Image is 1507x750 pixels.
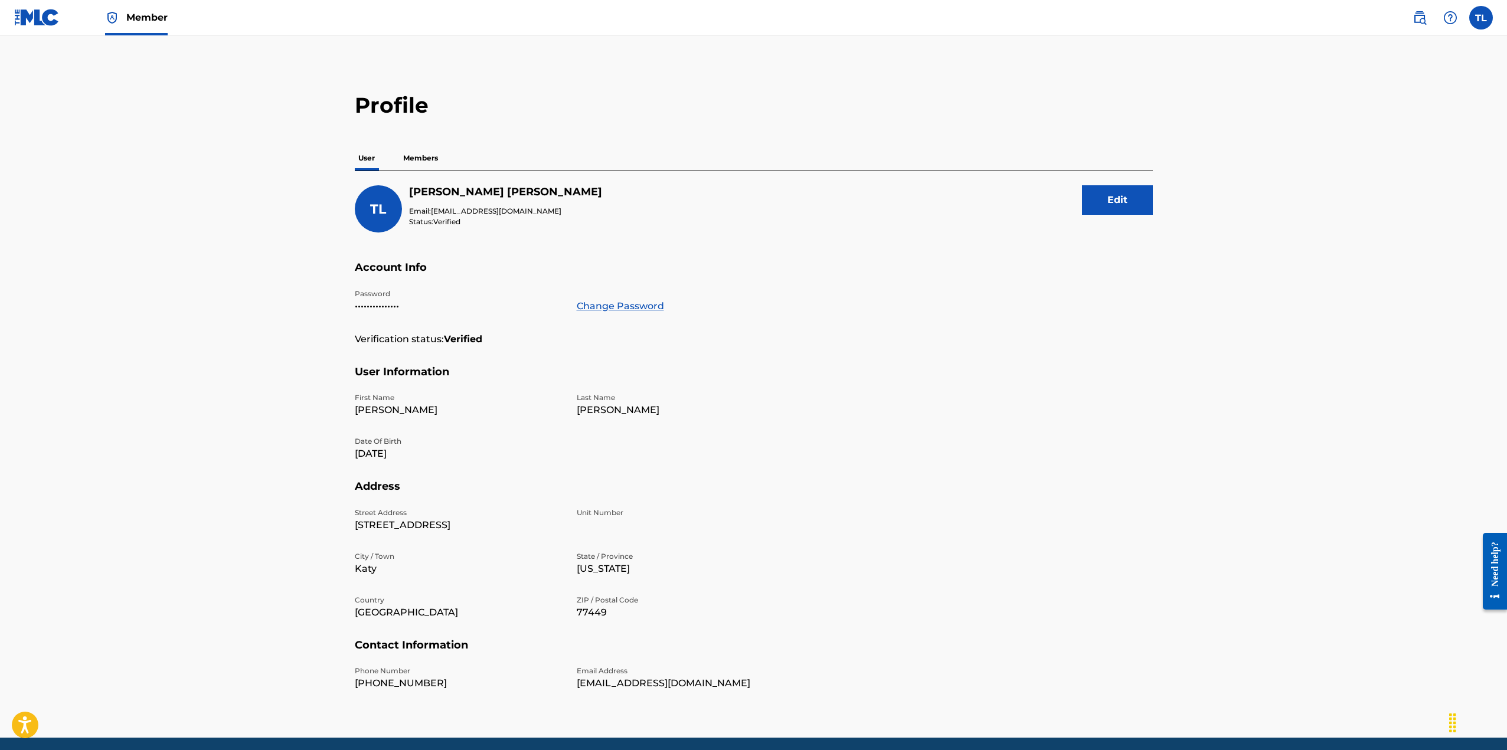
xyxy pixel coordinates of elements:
p: First Name [355,392,563,403]
p: Status: [409,217,602,227]
img: search [1413,11,1427,25]
p: [EMAIL_ADDRESS][DOMAIN_NAME] [577,676,784,690]
p: Phone Number [355,666,563,676]
iframe: Resource Center [1474,523,1507,618]
p: [STREET_ADDRESS] [355,518,563,532]
span: [EMAIL_ADDRESS][DOMAIN_NAME] [431,207,561,215]
p: 77449 [577,605,784,620]
a: Change Password [577,299,664,313]
div: Drag [1443,705,1462,741]
button: Edit [1082,185,1153,215]
p: User [355,146,378,171]
h2: Profile [355,92,1153,119]
img: Top Rightsholder [105,11,119,25]
p: Street Address [355,507,563,518]
a: Public Search [1408,6,1431,30]
p: [PERSON_NAME] [577,403,784,417]
p: ••••••••••••••• [355,299,563,313]
h5: Tracy Leonard [409,185,602,199]
p: Date Of Birth [355,436,563,447]
p: Katy [355,562,563,576]
p: Email: [409,206,602,217]
p: [DATE] [355,447,563,461]
p: City / Town [355,551,563,562]
img: MLC Logo [14,9,60,26]
p: Unit Number [577,507,784,518]
p: [GEOGRAPHIC_DATA] [355,605,563,620]
strong: Verified [444,332,482,346]
p: [PERSON_NAME] [355,403,563,417]
div: User Menu [1469,6,1493,30]
p: [US_STATE] [577,562,784,576]
span: Verified [433,217,460,226]
p: Last Name [577,392,784,403]
p: Password [355,289,563,299]
img: help [1443,11,1457,25]
iframe: Chat Widget [1448,693,1507,750]
p: ZIP / Postal Code [577,595,784,605]
h5: Address [355,480,1153,507]
h5: Account Info [355,261,1153,289]
div: Help [1439,6,1462,30]
h5: User Information [355,365,1153,393]
h5: Contact Information [355,638,1153,666]
span: Member [126,11,168,24]
p: [PHONE_NUMBER] [355,676,563,690]
span: TL [370,201,386,217]
p: Verification status: [355,332,444,346]
p: State / Province [577,551,784,562]
p: Country [355,595,563,605]
p: Members [400,146,442,171]
p: Email Address [577,666,784,676]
